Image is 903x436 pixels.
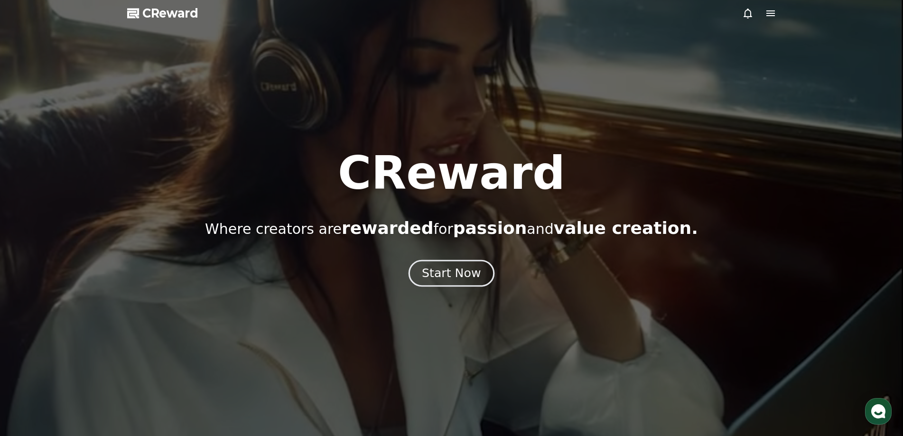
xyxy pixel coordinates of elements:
h1: CReward [338,150,565,196]
span: Settings [140,315,164,323]
span: Messages [79,315,107,323]
span: Home [24,315,41,323]
p: Where creators are for and [205,219,698,238]
button: Start Now [409,260,494,287]
a: Settings [122,301,182,325]
a: Start Now [410,270,493,279]
span: passion [453,218,527,238]
a: Messages [63,301,122,325]
a: CReward [127,6,198,21]
div: Start Now [422,265,481,281]
a: Home [3,301,63,325]
span: value creation. [554,218,698,238]
span: rewarded [342,218,433,238]
span: CReward [142,6,198,21]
